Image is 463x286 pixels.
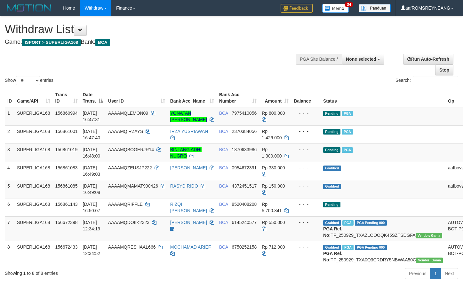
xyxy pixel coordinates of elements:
[232,165,257,170] span: Copy 0954672391 to clipboard
[83,220,100,231] span: [DATE] 12:34:19
[5,216,14,241] td: 7
[342,54,384,65] button: None selected
[83,165,100,177] span: [DATE] 16:49:03
[346,57,376,62] span: None selected
[219,220,228,225] span: BCA
[294,110,318,116] div: - - -
[5,143,14,162] td: 3
[262,202,282,213] span: Rp 5.700.841
[413,76,458,85] input: Search:
[217,89,259,107] th: Bank Acc. Number: activate to sort column ascending
[441,268,458,279] a: Next
[5,198,14,216] td: 6
[294,128,318,135] div: - - -
[14,89,53,107] th: Game/API: activate to sort column ascending
[296,54,342,65] div: PGA Site Balance /
[14,107,53,126] td: SUPERLIGA168
[435,65,453,75] a: Stop
[14,180,53,198] td: SUPERLIGA168
[294,219,318,226] div: - - -
[403,54,453,65] a: Run Auto-Refresh
[281,4,313,13] img: Feedback.jpg
[22,39,81,46] span: ISPORT > SUPERLIGA168
[322,4,349,13] img: Button%20Memo.svg
[345,2,353,7] span: 34
[14,143,53,162] td: SUPERLIGA168
[14,216,53,241] td: SUPERLIGA168
[55,111,78,116] span: 156860994
[219,111,228,116] span: BCA
[291,89,321,107] th: Balance
[294,183,318,189] div: - - -
[83,202,100,213] span: [DATE] 16:50:07
[5,125,14,143] td: 2
[5,23,302,36] h1: Withdraw List
[108,183,158,189] span: AAAAMQMAMAT990426
[168,89,217,107] th: Bank Acc. Name: activate to sort column ascending
[108,129,143,134] span: AAAAMQIRZAYS
[83,244,100,256] span: [DATE] 12:34:52
[5,162,14,180] td: 4
[259,89,291,107] th: Amount: activate to sort column ascending
[5,3,53,13] img: MOTION_logo.png
[232,244,257,250] span: Copy 6750252158 to clipboard
[219,244,228,250] span: BCA
[55,165,78,170] span: 156861083
[170,244,211,250] a: MOCHAMAD ARIEF
[83,111,100,122] span: [DATE] 16:47:31
[5,107,14,126] td: 1
[83,183,100,195] span: [DATE] 16:49:08
[108,147,154,152] span: AAAAMQBOGERJR14
[108,244,156,250] span: AAAAMQRESHAAL666
[323,129,340,135] span: Pending
[405,268,430,279] a: Previous
[232,111,257,116] span: Copy 7975410056 to clipboard
[294,201,318,207] div: - - -
[430,268,441,279] a: 1
[5,180,14,198] td: 5
[323,251,342,262] b: PGA Ref. No:
[108,111,148,116] span: AAAAMQLEMON09
[323,220,341,226] span: Grabbed
[55,220,78,225] span: 156672398
[355,245,387,250] span: PGA Pending
[5,76,53,85] label: Show entries
[262,147,282,158] span: Rp 1.300.000
[170,111,207,122] a: YONATAN [PERSON_NAME]
[14,241,53,266] td: SUPERLIGA168
[359,4,391,12] img: panduan.png
[55,183,78,189] span: 156861085
[323,245,341,250] span: Grabbed
[416,233,443,238] span: Vendor URL: https://trx31.1velocity.biz
[342,220,354,226] span: Marked by aafsoycanthlai
[262,244,285,250] span: Rp 712.000
[294,165,318,171] div: - - -
[323,202,340,207] span: Pending
[416,258,443,263] span: Vendor URL: https://trx31.1velocity.biz
[53,89,80,107] th: Trans ID: activate to sort column ascending
[14,125,53,143] td: SUPERLIGA168
[323,184,341,189] span: Grabbed
[170,220,207,225] a: [PERSON_NAME]
[80,89,106,107] th: Date Trans.: activate to sort column descending
[323,166,341,171] span: Grabbed
[170,183,198,189] a: RASYD RIDO
[95,39,110,46] span: BCA
[219,202,228,207] span: BCA
[262,183,285,189] span: Rp 150.000
[108,165,152,170] span: AAAAMQZEUSJP222
[55,129,78,134] span: 156861001
[262,165,285,170] span: Rp 330.000
[106,89,168,107] th: User ID: activate to sort column ascending
[294,146,318,153] div: - - -
[5,241,14,266] td: 8
[262,220,285,225] span: Rp 550.000
[262,111,285,116] span: Rp 800.000
[395,76,458,85] label: Search:
[342,111,353,116] span: Marked by aafchhiseyha
[5,39,302,45] h4: Game: Bank:
[108,220,149,225] span: AAAAMQDOIIK2323
[321,241,445,266] td: TF_250929_TXA0Q3CRDRY5NBWAA50C
[294,244,318,250] div: - - -
[342,129,353,135] span: Marked by aafchhiseyha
